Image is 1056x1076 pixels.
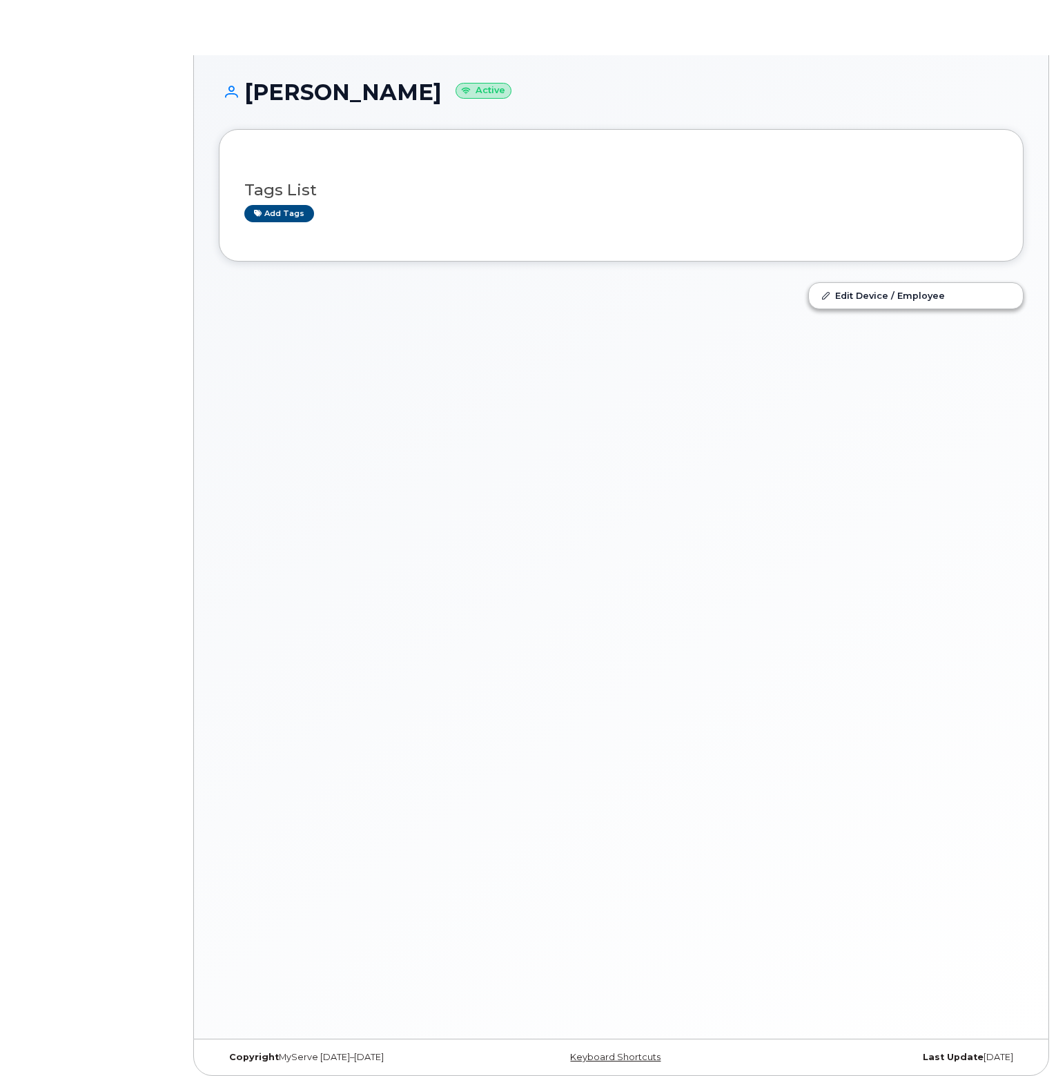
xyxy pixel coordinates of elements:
[229,1052,279,1062] strong: Copyright
[219,80,1024,104] h1: [PERSON_NAME]
[456,83,511,99] small: Active
[809,283,1023,308] a: Edit Device / Employee
[570,1052,661,1062] a: Keyboard Shortcuts
[923,1052,984,1062] strong: Last Update
[244,205,314,222] a: Add tags
[244,182,998,199] h3: Tags List
[755,1052,1024,1063] div: [DATE]
[219,1052,487,1063] div: MyServe [DATE]–[DATE]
